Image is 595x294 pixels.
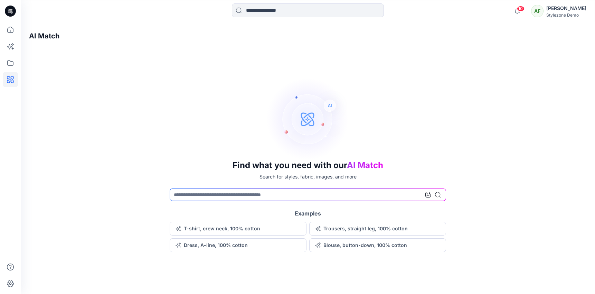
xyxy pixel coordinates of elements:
button: T-shirt, crew neck, 100% cotton [170,222,306,236]
h3: Find what you need with our [233,160,383,170]
p: Search for styles, fabric, images, and more [259,173,357,180]
span: AI Match [347,160,383,170]
div: [PERSON_NAME] [546,4,586,12]
div: Stylezone Demo [546,12,586,18]
div: AF [531,5,544,17]
button: Dress, A-line, 100% cotton [170,238,306,252]
button: Blouse, button-down, 100% cotton [309,238,446,252]
h4: AI Match [29,32,59,40]
img: AI Search [266,77,349,160]
h5: Examples [295,209,321,218]
button: Trousers, straight leg, 100% cotton [309,222,446,236]
span: 10 [517,6,525,11]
